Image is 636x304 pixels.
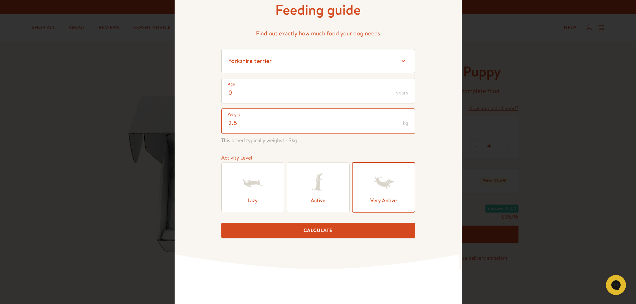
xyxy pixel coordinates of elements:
[221,163,284,212] label: Lazy
[228,81,235,87] label: Age
[221,1,415,19] h1: Feeding guide
[282,137,291,144] span: 1 - 3
[228,111,240,118] label: Weight
[221,108,415,134] input: Enter weight
[221,28,415,39] p: Find out exactly how much food your dog needs
[221,223,415,238] button: Calculate
[603,273,629,297] iframe: Gorgias live chat messenger
[396,90,408,95] span: years
[221,136,415,145] span: This breed typically weighs kg
[221,78,415,103] input: Enter age
[287,163,350,212] label: Active
[352,163,415,212] label: Very Active
[403,120,408,126] span: kg
[221,154,415,163] div: Activity Level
